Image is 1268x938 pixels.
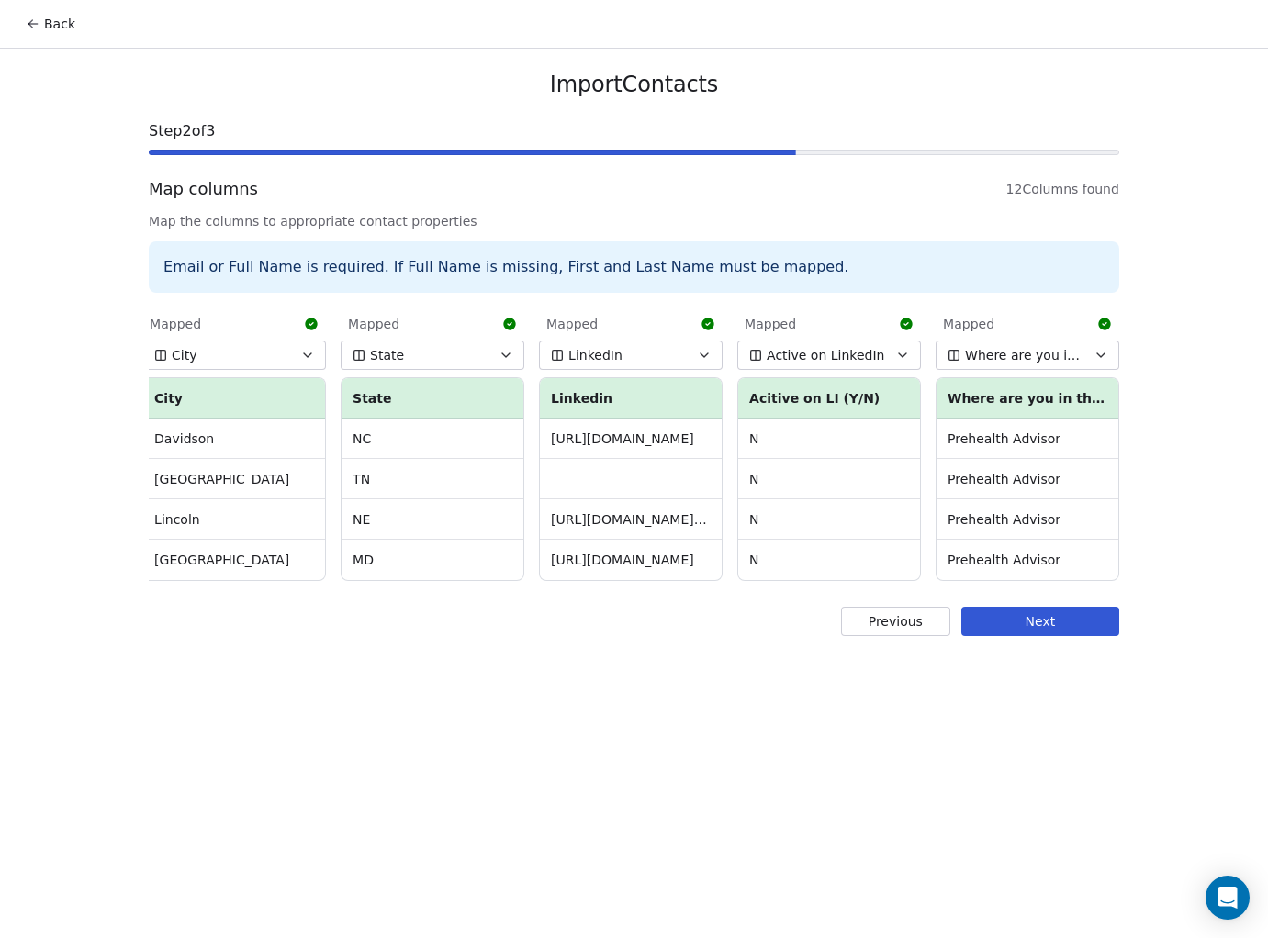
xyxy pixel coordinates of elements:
[348,315,399,333] span: Mapped
[738,499,920,540] td: N
[937,540,1118,580] td: Prehealth Advisor
[943,315,994,333] span: Mapped
[143,459,325,499] td: [GEOGRAPHIC_DATA]
[1206,876,1250,920] div: Open Intercom Messenger
[342,459,523,499] td: TN
[342,540,523,580] td: MD
[370,346,404,364] span: State
[841,607,950,636] button: Previous
[342,378,523,419] th: State
[540,419,722,459] td: [URL][DOMAIN_NAME]
[143,540,325,580] td: [GEOGRAPHIC_DATA]
[143,419,325,459] td: Davidson
[965,346,1084,364] span: Where are you in this journey
[937,419,1118,459] td: Prehealth Advisor
[143,378,325,419] th: City
[546,315,598,333] span: Mapped
[15,7,86,40] button: Back
[961,607,1119,636] button: Next
[149,120,1119,142] span: Step 2 of 3
[568,346,623,364] span: LinkedIn
[937,459,1118,499] td: Prehealth Advisor
[540,499,722,540] td: [URL][DOMAIN_NAME][PERSON_NAME]
[150,315,201,333] span: Mapped
[342,499,523,540] td: NE
[342,419,523,459] td: NC
[937,499,1118,540] td: Prehealth Advisor
[540,540,722,580] td: [URL][DOMAIN_NAME]
[540,378,722,419] th: Linkedin
[149,212,1119,230] span: Map the columns to appropriate contact properties
[172,346,196,364] span: City
[767,346,884,364] span: Active on LinkedIn
[149,241,1119,293] div: Email or Full Name is required. If Full Name is missing, First and Last Name must be mapped.
[149,177,258,201] span: Map columns
[745,315,796,333] span: Mapped
[738,378,920,419] th: Acitive on LI (Y/N)
[143,499,325,540] td: Lincoln
[738,419,920,459] td: N
[1006,180,1119,198] span: 12 Columns found
[738,459,920,499] td: N
[937,378,1118,419] th: Where are you in this journey
[738,540,920,580] td: N
[550,71,718,98] span: Import Contacts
